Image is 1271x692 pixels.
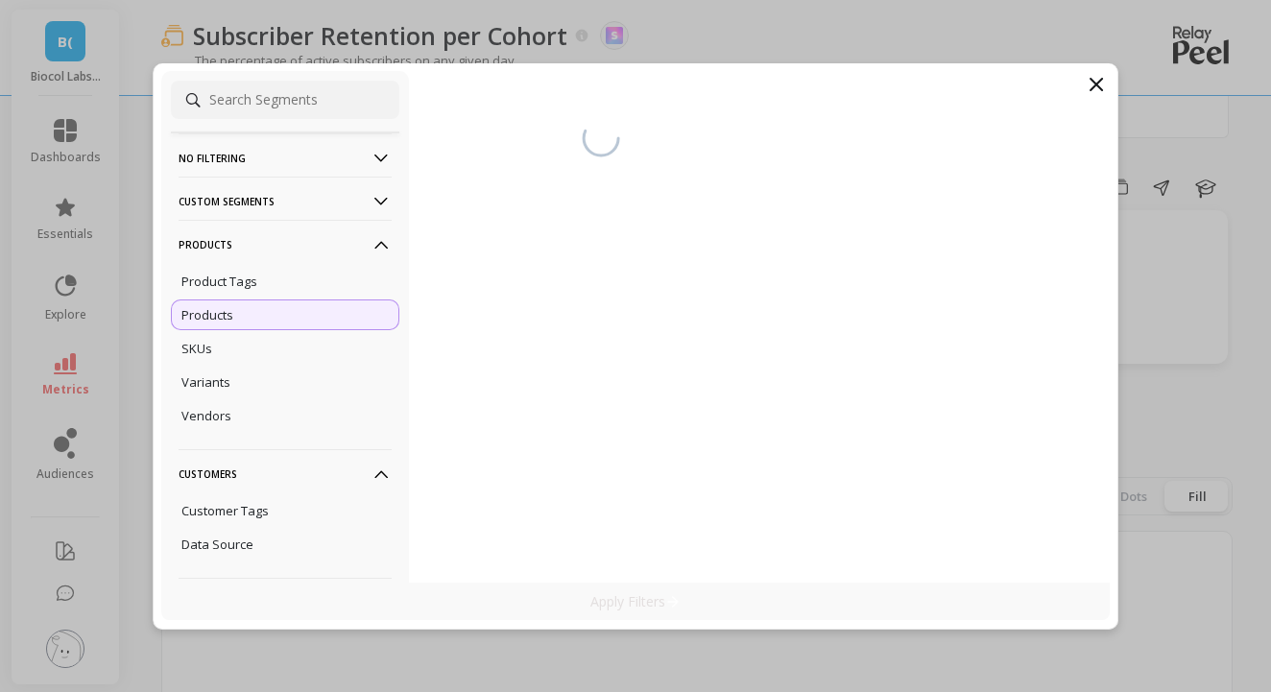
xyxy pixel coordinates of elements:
[181,373,230,391] p: Variants
[181,306,233,323] p: Products
[179,177,392,226] p: Custom Segments
[181,502,269,519] p: Customer Tags
[181,273,257,290] p: Product Tags
[590,592,682,610] p: Apply Filters
[181,536,253,553] p: Data Source
[179,133,392,182] p: No filtering
[179,449,392,498] p: Customers
[171,81,399,119] input: Search Segments
[179,220,392,269] p: Products
[179,578,392,627] p: Locations
[181,407,231,424] p: Vendors
[181,340,212,357] p: SKUs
